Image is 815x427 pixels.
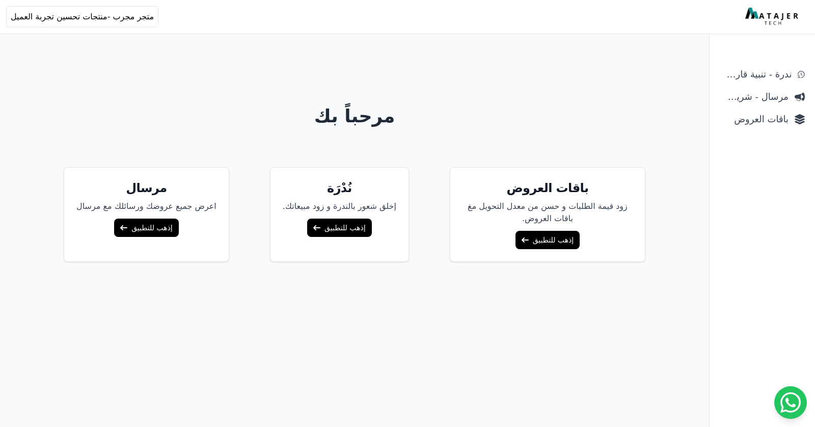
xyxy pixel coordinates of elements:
[11,11,154,23] span: متجر مجرب -منتجات تحسين تجربة العميل
[463,180,633,196] h5: باقات العروض
[283,200,396,212] p: إخلق شعور بالندرة و زود مبيعاتك.
[114,219,178,237] a: إذهب للتطبيق
[720,67,792,82] span: ندرة - تنبية قارب علي النفاذ
[745,8,801,26] img: MatajerTech Logo
[283,180,396,196] h5: نُدْرَة
[76,200,216,212] p: اعرض جميع عروضك ورسائلك مع مرسال
[6,6,158,28] button: متجر مجرب -منتجات تحسين تجربة العميل
[76,180,216,196] h5: مرسال
[720,90,789,104] span: مرسال - شريط دعاية
[720,112,789,126] span: باقات العروض
[515,231,580,249] a: إذهب للتطبيق
[463,200,633,225] p: زود قيمة الطلبات و حسن من معدل التحويل مغ باقات العروض.
[307,219,371,237] a: إذهب للتطبيق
